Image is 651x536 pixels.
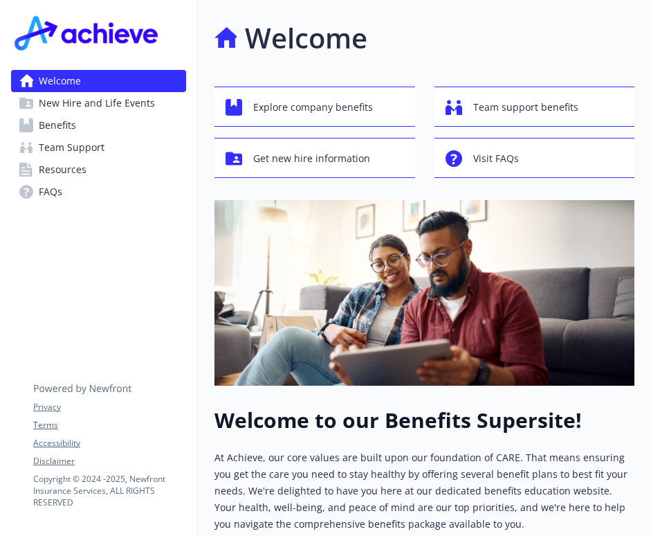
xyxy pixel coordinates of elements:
[245,17,367,59] h1: Welcome
[33,437,185,449] a: Accessibility
[11,114,186,136] a: Benefits
[11,136,186,159] a: Team Support
[39,70,81,92] span: Welcome
[39,92,155,114] span: New Hire and Life Events
[473,145,519,172] span: Visit FAQs
[473,94,578,120] span: Team support benefits
[253,94,373,120] span: Explore company benefits
[434,138,635,178] button: Visit FAQs
[39,114,76,136] span: Benefits
[11,159,186,181] a: Resources
[434,87,635,127] button: Team support benefits
[214,87,415,127] button: Explore company benefits
[33,455,185,467] a: Disclaimer
[11,70,186,92] a: Welcome
[11,92,186,114] a: New Hire and Life Events
[39,136,104,159] span: Team Support
[214,138,415,178] button: Get new hire information
[33,419,185,431] a: Terms
[11,181,186,203] a: FAQs
[33,401,185,413] a: Privacy
[214,200,634,386] img: overview page banner
[214,449,634,533] p: At Achieve, our core values are built upon our foundation of CARE. That means ensuring you get th...
[39,159,86,181] span: Resources
[33,473,185,508] p: Copyright © 2024 - 2025 , Newfront Insurance Services, ALL RIGHTS RESERVED
[39,181,62,203] span: FAQs
[253,145,370,172] span: Get new hire information
[214,408,634,433] h1: Welcome to our Benefits Supersite!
